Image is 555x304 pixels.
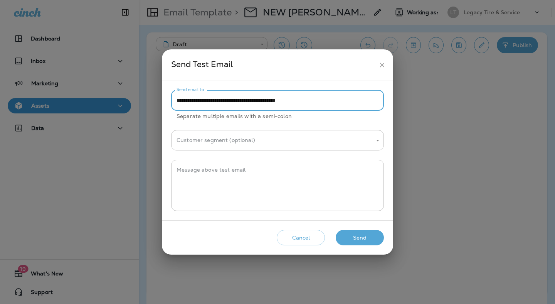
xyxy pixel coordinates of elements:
[277,230,325,246] button: Cancel
[171,58,375,72] div: Send Test Email
[336,230,384,246] button: Send
[375,58,389,72] button: close
[177,87,204,93] label: Send email to
[374,137,381,144] button: Open
[177,112,378,121] p: Separate multiple emails with a semi-colon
